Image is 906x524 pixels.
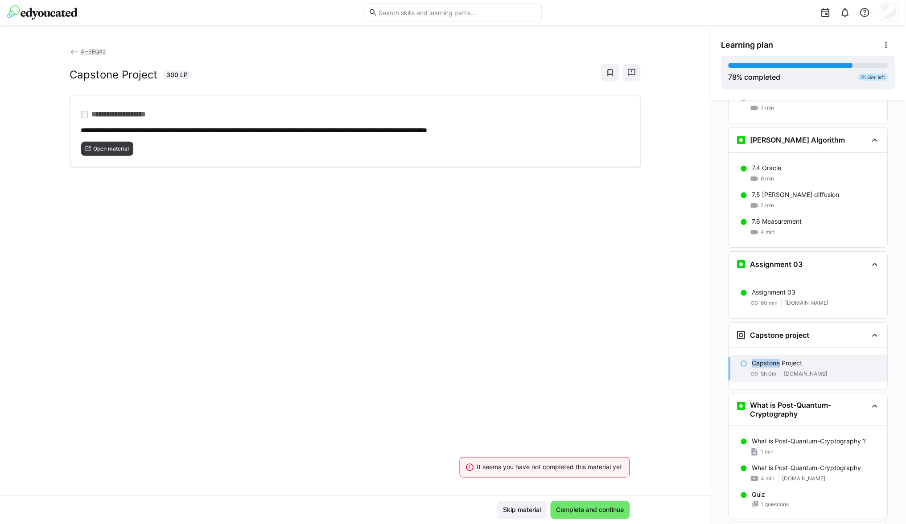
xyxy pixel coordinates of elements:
[752,463,861,472] p: What is Post-Quantum-Cryptography
[498,501,547,519] button: Skip material
[752,164,782,172] p: 7.4 Oracle
[167,70,188,79] span: 300 LP
[761,229,775,236] span: 4 min
[729,73,737,82] span: 78
[782,475,826,482] span: [DOMAIN_NAME]
[70,68,158,82] h2: Capstone Project
[752,217,802,226] p: 7.6 Measurement
[786,299,829,307] span: [DOMAIN_NAME]
[761,370,777,377] span: 5h 0m
[761,202,774,209] span: 2 min
[750,331,810,340] h3: Capstone project
[750,260,803,269] h3: Assignment 03
[752,490,766,499] p: Quiz
[729,72,781,82] div: % completed
[92,145,130,152] span: Open material
[761,299,778,307] span: 60 min
[378,8,537,16] input: Search skills and learning paths…
[750,135,845,144] h3: [PERSON_NAME] Algorithm
[477,463,622,472] div: It seems you have not completed this material yet
[70,48,106,55] a: AI-SEQ#2
[761,475,775,482] span: 4 min
[752,437,866,446] p: What is Post-Quantum-Cryptography ?
[81,48,106,55] span: AI-SEQ#2
[752,288,796,297] p: Assignment 03
[761,448,774,455] span: 1 min
[81,142,134,156] button: Open material
[502,506,543,515] span: Skip material
[551,501,630,519] button: Complete and continue
[761,175,774,182] span: 6 min
[752,359,803,368] p: Capstone Project
[752,190,840,199] p: 7.5 [PERSON_NAME] diffusion
[761,501,789,508] span: 1 questions
[555,506,626,515] span: Complete and continue
[784,370,828,377] span: [DOMAIN_NAME]
[858,74,888,81] div: 7h 59m left
[721,40,774,50] span: Learning plan
[750,401,868,418] h3: What is Post-Quantum-Cryptography
[761,104,774,111] span: 7 min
